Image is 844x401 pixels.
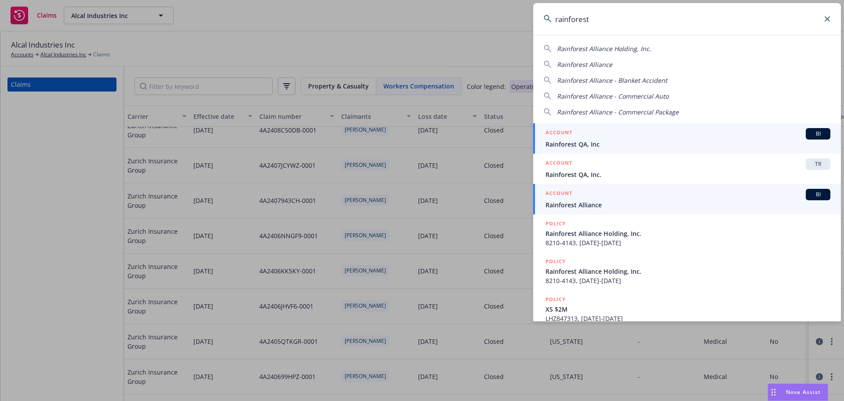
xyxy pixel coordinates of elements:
a: POLICYRainforest Alliance Holding, Inc.8210-4143, [DATE]-[DATE] [533,214,841,252]
a: POLICYRainforest Alliance Holding, Inc.8210-4143, [DATE]-[DATE] [533,252,841,290]
input: Search... [533,3,841,35]
h5: POLICY [546,257,566,266]
span: Rainforest Alliance Holding, Inc. [546,229,830,238]
a: POLICYXS $2MLHZ847313, [DATE]-[DATE] [533,290,841,328]
span: Rainforest QA, Inc. [546,170,830,179]
span: Nova Assist [786,388,821,396]
span: XS $2M [546,305,830,314]
a: ACCOUNTTRRainforest QA, Inc. [533,154,841,184]
span: Rainforest Alliance [546,200,830,210]
span: LHZ847313, [DATE]-[DATE] [546,314,830,323]
span: Rainforest Alliance Holding, Inc. [557,44,651,53]
span: 8210-4143, [DATE]-[DATE] [546,276,830,285]
span: TR [809,160,827,168]
span: Rainforest Alliance - Commercial Package [557,108,679,116]
span: Rainforest Alliance - Commercial Auto [557,92,669,100]
span: BI [809,130,827,138]
span: 8210-4143, [DATE]-[DATE] [546,238,830,247]
span: Rainforest Alliance - Blanket Accident [557,76,667,85]
span: Rainforest Alliance Holding, Inc. [546,267,830,276]
div: Drag to move [768,384,779,401]
button: Nova Assist [768,383,828,401]
h5: ACCOUNT [546,128,572,139]
span: Rainforest Alliance [557,60,612,69]
h5: ACCOUNT [546,158,572,169]
span: Rainforest QA, Inc [546,140,830,149]
span: BI [809,191,827,199]
h5: POLICY [546,295,566,304]
a: ACCOUNTBIRainforest Alliance [533,184,841,214]
h5: POLICY [546,219,566,228]
a: ACCOUNTBIRainforest QA, Inc [533,123,841,154]
h5: ACCOUNT [546,189,572,199]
